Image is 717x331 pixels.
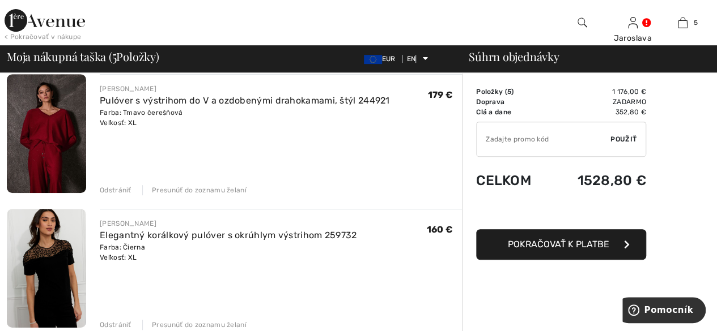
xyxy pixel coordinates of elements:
[578,16,587,29] img: vyhľadať na webovej stránke
[152,321,247,329] font: Presunúť do zoznamu želaní
[469,49,559,64] font: Súhrn objednávky
[152,186,247,194] font: Presunúť do zoznamu želaní
[613,98,646,106] font: Zadarmo
[7,209,86,328] img: Elegantný korálkový pulóver s okrúhlym výstrihom 259732
[511,88,514,96] font: )
[100,119,137,127] font: Veľkosť: XL
[7,49,112,64] font: Moja nákupná taška (
[382,55,396,63] font: EUR
[693,19,697,27] font: 5
[112,45,117,65] font: 5
[476,200,646,225] iframe: PayPal
[7,74,86,193] img: Pulóver s výstrihom do V a ozdobenými drahokamami, štýl 244921
[100,253,137,261] font: Veľkosť: XL
[100,243,145,251] font: Farba: Čierna
[507,88,511,96] font: 5
[616,108,646,116] font: 352,80 €
[100,109,183,117] font: Farba: Tmavo čerešňová
[476,229,646,260] button: Pokračovať k platbe
[508,239,609,250] font: Pokračovať k platbe
[622,297,706,325] iframe: Otvorí widget, kde nájdete viac informácií
[476,98,504,106] font: Doprava
[628,16,638,29] img: Moje informácie
[116,49,159,64] font: Položky)
[678,16,688,29] img: Moja taška
[427,224,453,235] font: 160 €
[100,95,390,106] a: Pulóver s výstrihom do V a ozdobenými drahokamami, štýl 244921
[100,220,156,227] font: [PERSON_NAME]
[577,173,646,188] font: 1528,80 €
[476,173,531,188] font: Celkom
[658,16,707,29] a: 5
[476,88,507,96] font: Položky (
[610,135,637,143] font: Použiť
[612,88,646,96] font: 1 176,00 €
[100,186,131,194] font: Odstrániť
[100,321,131,329] font: Odstrániť
[5,33,81,41] font: < Pokračovať v nákupe
[100,85,156,93] font: [PERSON_NAME]
[364,55,382,64] img: Euro
[613,33,652,43] font: Jaroslava
[100,230,357,240] a: Elegantný korálkový pulóver s okrúhlym výstrihom 259732
[476,108,511,116] font: Clá a dane
[5,9,85,32] img: Prvá trieda
[428,89,453,100] font: 179 €
[477,122,610,156] input: Promo kód
[407,55,416,63] font: EN
[628,17,638,28] a: Prihlásiť sa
